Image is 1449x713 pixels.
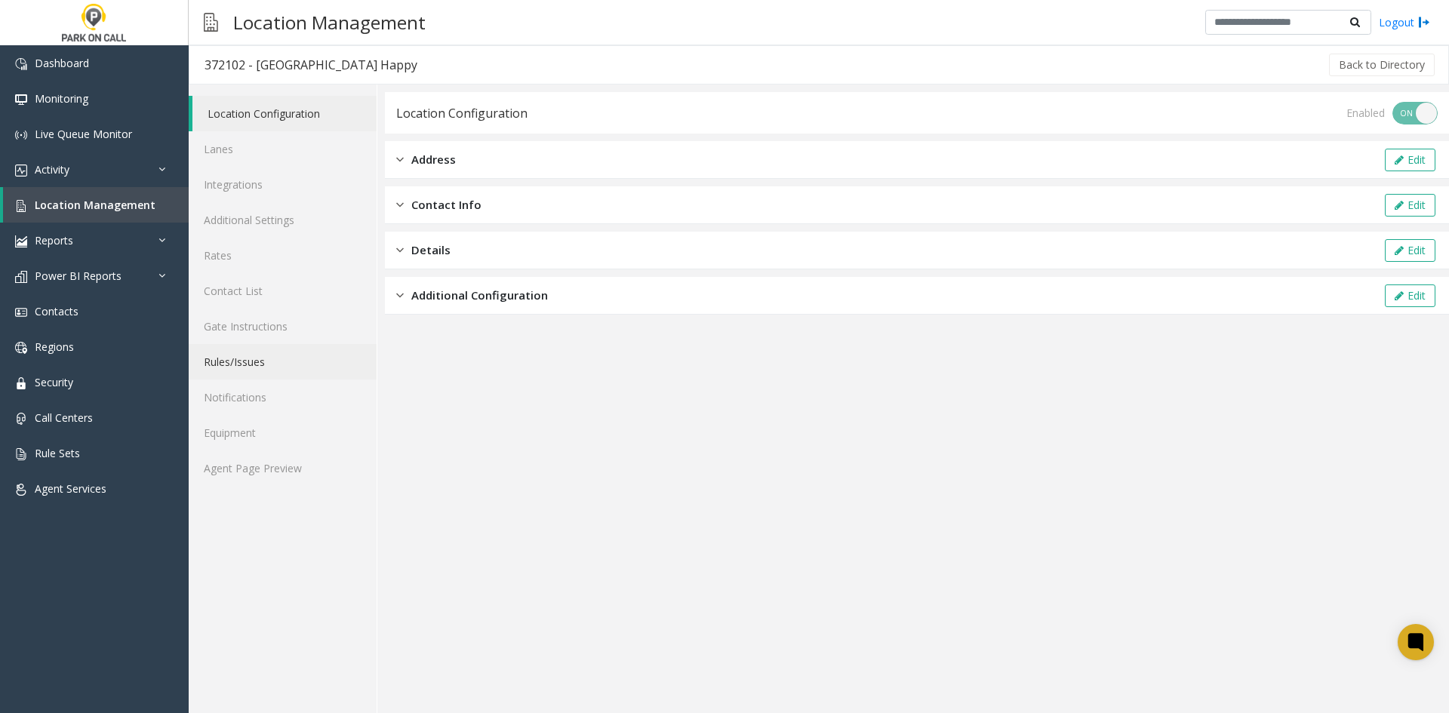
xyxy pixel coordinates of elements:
a: Location Configuration [192,96,377,131]
img: 'icon' [15,484,27,496]
span: Details [411,241,451,259]
span: Reports [35,233,73,247]
button: Edit [1385,284,1435,307]
span: Call Centers [35,410,93,425]
img: 'icon' [15,413,27,425]
span: Activity [35,162,69,177]
span: Address [411,151,456,168]
a: Rates [189,238,377,273]
span: Dashboard [35,56,89,70]
img: 'icon' [15,306,27,318]
img: closed [396,151,404,168]
div: Enabled [1346,105,1385,121]
img: 'icon' [15,129,27,141]
a: Location Management [3,187,189,223]
img: closed [396,241,404,259]
button: Edit [1385,239,1435,262]
a: Additional Settings [189,202,377,238]
a: Logout [1379,14,1430,30]
img: 'icon' [15,448,27,460]
span: Monitoring [35,91,88,106]
span: Regions [35,340,74,354]
a: Gate Instructions [189,309,377,344]
a: Agent Page Preview [189,450,377,486]
div: 372102 - [GEOGRAPHIC_DATA] Happy [205,55,417,75]
a: Integrations [189,167,377,202]
img: 'icon' [15,58,27,70]
h3: Location Management [226,4,433,41]
a: Rules/Issues [189,344,377,380]
span: Contacts [35,304,78,318]
img: pageIcon [204,4,218,41]
img: 'icon' [15,377,27,389]
span: Agent Services [35,481,106,496]
button: Edit [1385,194,1435,217]
span: Security [35,375,73,389]
img: 'icon' [15,94,27,106]
div: Location Configuration [396,103,528,123]
button: Edit [1385,149,1435,171]
img: 'icon' [15,235,27,247]
span: Contact Info [411,196,481,214]
a: Lanes [189,131,377,167]
span: Power BI Reports [35,269,122,283]
img: 'icon' [15,271,27,283]
img: logout [1418,14,1430,30]
a: Equipment [189,415,377,450]
img: 'icon' [15,164,27,177]
button: Back to Directory [1329,54,1435,76]
span: Location Management [35,198,155,212]
img: 'icon' [15,342,27,354]
span: Live Queue Monitor [35,127,132,141]
a: Contact List [189,273,377,309]
img: 'icon' [15,200,27,212]
span: Additional Configuration [411,287,548,304]
img: closed [396,287,404,304]
span: Rule Sets [35,446,80,460]
a: Notifications [189,380,377,415]
img: closed [396,196,404,214]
